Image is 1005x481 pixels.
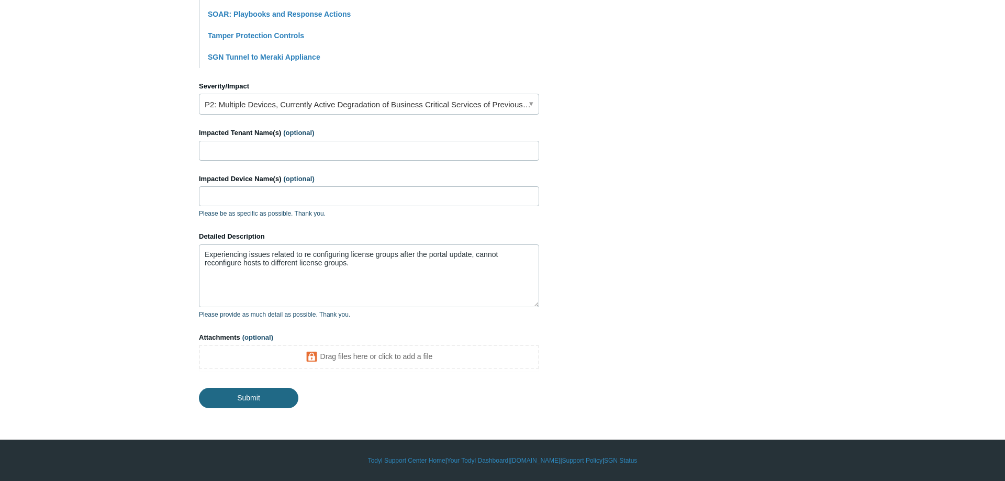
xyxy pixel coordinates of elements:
[199,94,539,115] a: P2: Multiple Devices, Currently Active Degradation of Business Critical Services of Previously Wo...
[284,175,315,183] span: (optional)
[283,129,314,137] span: (optional)
[199,332,539,343] label: Attachments
[199,310,539,319] p: Please provide as much detail as possible. Thank you.
[208,10,351,18] a: SOAR: Playbooks and Response Actions
[199,388,298,408] input: Submit
[208,53,320,61] a: SGN Tunnel to Meraki Appliance
[199,81,539,92] label: Severity/Impact
[510,456,560,465] a: [DOMAIN_NAME]
[368,456,445,465] a: Todyl Support Center Home
[199,174,539,184] label: Impacted Device Name(s)
[447,456,508,465] a: Your Todyl Dashboard
[199,209,539,218] p: Please be as specific as possible. Thank you.
[242,333,273,341] span: (optional)
[208,31,304,40] a: Tamper Protection Controls
[199,128,539,138] label: Impacted Tenant Name(s)
[604,456,637,465] a: SGN Status
[199,231,539,242] label: Detailed Description
[199,456,806,465] div: | | | |
[562,456,602,465] a: Support Policy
